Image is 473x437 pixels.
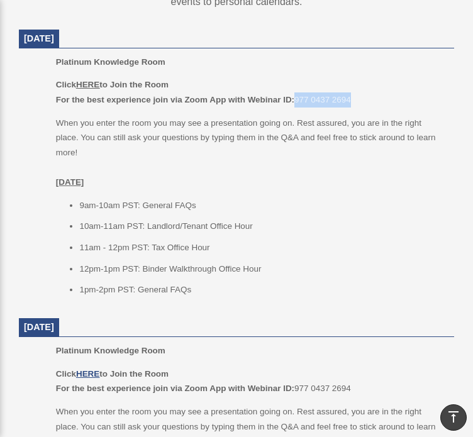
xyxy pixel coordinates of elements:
u: [DATE] [56,177,84,187]
span: [DATE] [24,322,54,332]
li: 10am-11am PST: Landlord/Tenant Office Hour [79,219,445,234]
span: Platinum Knowledge Room [56,57,165,67]
li: 9am-10am PST: General FAQs [79,198,445,213]
li: 11am - 12pm PST: Tax Office Hour [79,240,445,255]
p: 977 0437 2694 [56,77,445,107]
li: 1pm-2pm PST: General FAQs [79,282,445,297]
b: Click to Join the Room [56,369,169,379]
span: [DATE] [24,33,54,43]
b: For the best experience join via Zoom App with Webinar ID: [56,384,294,393]
span: Platinum Knowledge Room [56,346,165,355]
p: When you enter the room you may see a presentation going on. Rest assured, you are in the right p... [56,116,445,190]
li: 12pm-1pm PST: Binder Walkthrough Office Hour [79,262,445,277]
b: Click to Join the Room [56,80,169,89]
b: For the best experience join via Zoom App with Webinar ID: [56,95,294,104]
p: 977 0437 2694 [56,367,445,396]
a: HERE [76,369,99,379]
u: HERE [76,80,99,89]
